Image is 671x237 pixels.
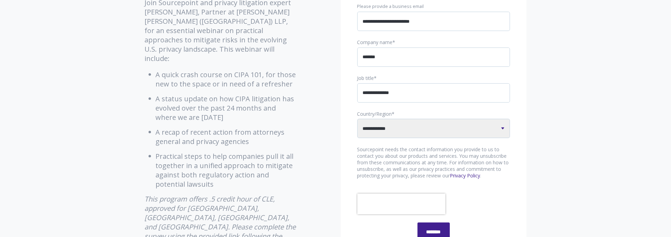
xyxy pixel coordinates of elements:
iframe: reCAPTCHA [357,194,445,214]
span: Job title [357,75,374,81]
span: Country/Region [357,111,392,117]
legend: Please provide a business email [357,3,510,10]
li: A recap of recent action from attorneys general and privacy agencies [156,127,298,146]
li: Practical steps to help companies pull it all together in a unified approach to mitigate against ... [156,152,298,189]
li: A quick crash course on CIPA 101, for those new to the space or in need of a refresher [156,70,298,89]
span: Company name [357,39,393,45]
a: Privacy Policy [450,172,480,179]
p: Sourcepoint needs the contact information you provide to us to contact you about our products and... [357,146,510,179]
li: A status update on how CIPA litigation has evolved over the past 24 months and where we are [DATE] [156,94,298,122]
